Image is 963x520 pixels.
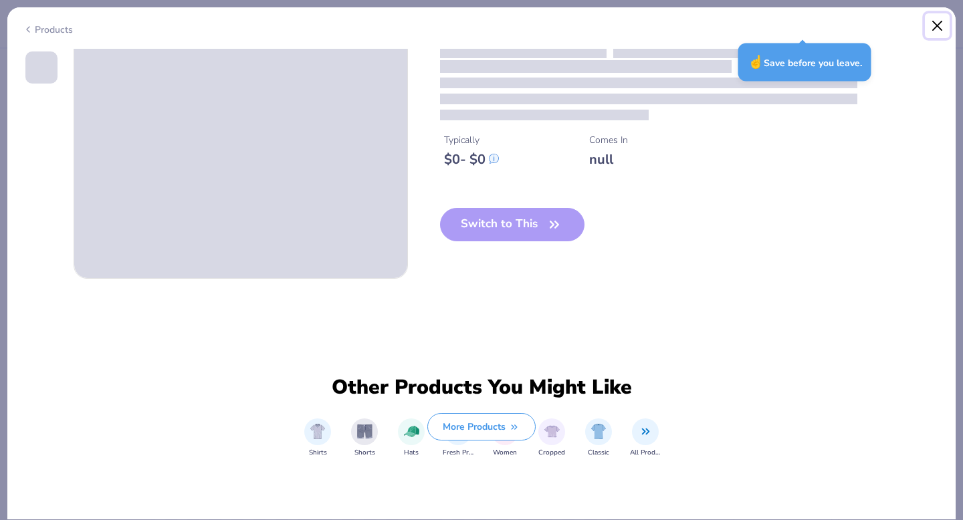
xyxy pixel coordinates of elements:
[630,418,661,458] div: filter for All Products
[538,418,565,458] div: filter for Cropped
[630,418,661,458] button: filter button
[351,418,378,458] button: filter button
[444,133,499,147] div: Typically
[589,133,628,147] div: Comes In
[427,413,536,440] button: More Products
[748,53,764,71] span: ☝️
[351,418,378,458] div: filter for Shorts
[591,424,607,439] img: Classic Image
[589,151,628,168] div: null
[538,418,565,458] button: filter button
[398,418,425,458] div: filter for Hats
[544,424,560,439] img: Cropped Image
[357,424,372,439] img: Shorts Image
[323,376,640,400] div: Other Products You Might Like
[404,424,419,439] img: Hats Image
[304,418,331,458] div: filter for Shirts
[638,424,653,439] img: All Products Image
[585,418,612,458] div: filter for Classic
[398,418,425,458] button: filter button
[925,13,950,39] button: Close
[23,23,73,37] div: Products
[585,418,612,458] button: filter button
[444,151,499,168] div: $ 0 - $ 0
[310,424,326,439] img: Shirts Image
[304,418,331,458] button: filter button
[738,43,871,82] div: Save before you leave.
